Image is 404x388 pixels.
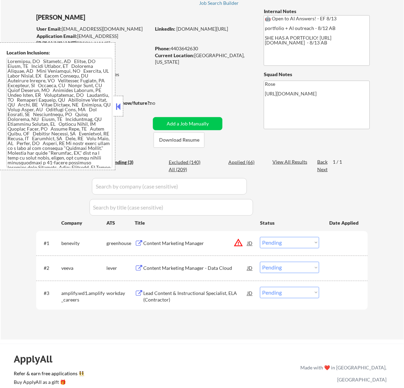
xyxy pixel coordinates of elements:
[37,33,151,46] div: [EMAIL_ADDRESS][DOMAIN_NAME]
[199,1,239,6] div: Job Search Builder
[37,33,77,39] strong: Application Email:
[44,240,56,247] div: #1
[143,265,247,272] div: Content Marketing Manager - Data Cloud
[247,287,253,299] div: JD
[14,379,83,387] a: Buy ApplyAll as a gift 🎁
[44,290,56,297] div: #3
[199,0,239,7] a: Job Search Builder
[150,100,169,106] div: no
[154,132,205,148] button: Download Resume
[234,238,243,248] button: warning_amber
[90,199,253,216] input: Search by title (case sensitive)
[169,166,203,173] div: All (209)
[155,45,252,52] div: 4403642630
[169,159,203,166] div: Excluded (140)
[143,290,247,304] div: Lead Content & Instructional Specialist, ELA (Contractor)
[61,240,106,247] div: benevity
[36,13,178,22] div: [PERSON_NAME]
[264,8,370,15] div: Internal Notes
[7,49,113,56] div: Location Inclusions:
[329,219,360,226] div: Date Applied
[106,265,135,272] div: lever
[14,371,157,379] a: Refer & earn free applications 👯‍♀️
[106,290,135,297] div: workday
[333,159,349,165] div: 1 / 1
[298,362,387,386] div: Made with ❤️ in [GEOGRAPHIC_DATA], [GEOGRAPHIC_DATA]
[44,265,56,272] div: #2
[155,52,252,65] div: [GEOGRAPHIC_DATA], [US_STATE]
[153,117,222,130] button: Add a Job Manually
[106,219,135,226] div: ATS
[143,240,247,247] div: Content Marketing Manager
[176,26,228,32] a: [DOMAIN_NAME][URL]
[14,380,83,385] div: Buy ApplyAll as a gift 🎁
[317,159,328,165] div: Back
[36,40,151,60] div: [PERSON_NAME][EMAIL_ADDRESS][PERSON_NAME][DOMAIN_NAME]
[61,219,106,226] div: Company
[61,290,106,304] div: amplify.wd1.amplify_careers
[36,40,72,46] strong: Mailslurp Email:
[155,52,194,58] strong: Current Location:
[247,237,253,249] div: JD
[106,240,135,247] div: greenhouse
[272,159,309,165] div: View All Results
[14,354,60,365] div: ApplyAll
[317,166,328,173] div: Next
[37,26,62,32] strong: User Email:
[37,25,151,32] div: [EMAIL_ADDRESS][DOMAIN_NAME]
[155,45,170,51] strong: Phone:
[260,216,319,229] div: Status
[264,71,370,78] div: Squad Notes
[61,265,106,272] div: veeva
[228,159,263,166] div: Applied (66)
[155,26,175,32] strong: LinkedIn:
[135,219,253,226] div: Title
[92,178,247,195] input: Search by company (case sensitive)
[247,262,253,274] div: JD
[109,159,143,166] div: Pending (3)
